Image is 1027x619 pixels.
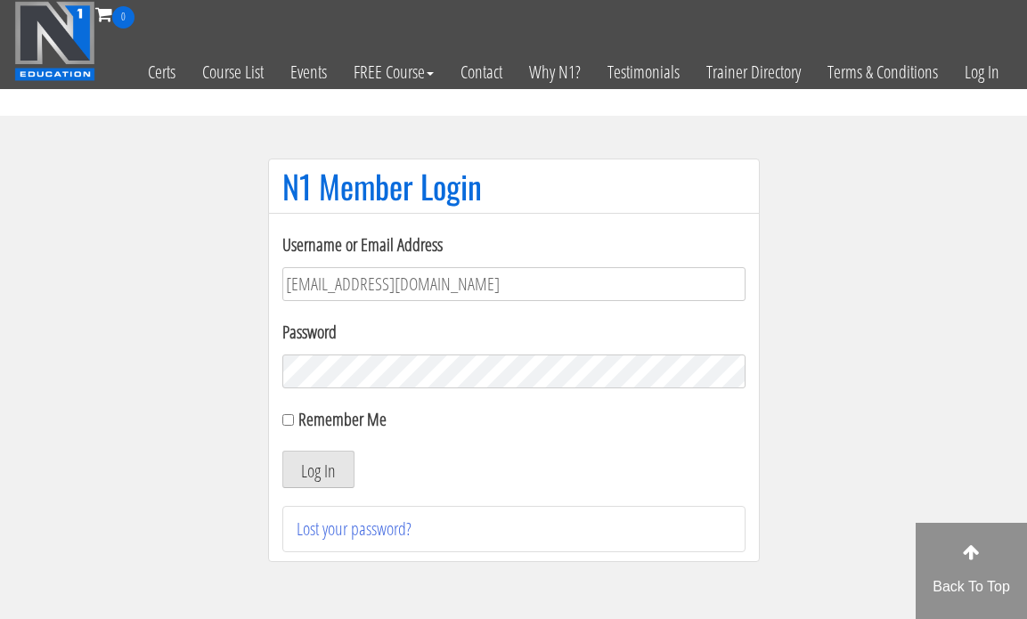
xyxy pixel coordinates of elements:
[134,29,189,116] a: Certs
[282,168,746,204] h1: N1 Member Login
[282,319,746,346] label: Password
[282,451,355,488] button: Log In
[297,517,412,541] a: Lost your password?
[282,232,746,258] label: Username or Email Address
[814,29,951,116] a: Terms & Conditions
[277,29,340,116] a: Events
[298,407,387,431] label: Remember Me
[951,29,1013,116] a: Log In
[693,29,814,116] a: Trainer Directory
[916,576,1027,598] p: Back To Top
[447,29,516,116] a: Contact
[189,29,277,116] a: Course List
[340,29,447,116] a: FREE Course
[14,1,95,81] img: n1-education
[516,29,594,116] a: Why N1?
[594,29,693,116] a: Testimonials
[112,6,134,29] span: 0
[95,2,134,26] a: 0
